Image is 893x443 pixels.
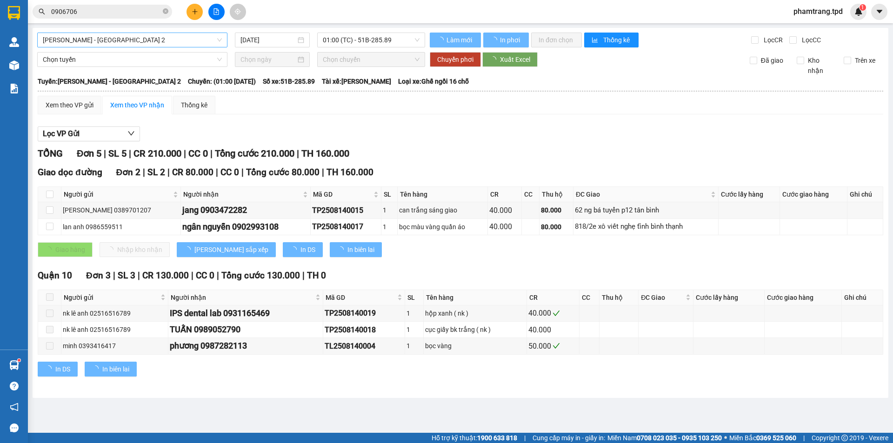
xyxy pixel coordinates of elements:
span: SL 5 [108,148,127,159]
span: Mã GD [313,189,372,199]
span: Thống kê [603,35,631,45]
span: TH 160.000 [301,148,349,159]
span: | [104,148,106,159]
span: Chọn chuyến [323,53,420,66]
td: TP2508140018 [323,322,405,338]
span: copyright [841,435,848,441]
span: Người gửi [64,292,159,303]
span: loading [437,37,445,43]
span: Loại xe: Ghế ngồi 16 chỗ [398,76,469,86]
span: Lọc VP Gửi [43,128,80,139]
span: | [524,433,526,443]
span: SL 2 [147,167,165,178]
td: TP2508140017 [311,219,381,235]
b: Tuyến: [PERSON_NAME] - [GEOGRAPHIC_DATA] 2 [38,78,181,85]
div: Xem theo VP nhận [110,100,164,110]
span: 01:00 (TC) - 51B-285.89 [323,33,420,47]
span: TIẾN [PERSON_NAME]: [21,60,133,67]
span: Tổng cước 80.000 [246,167,320,178]
span: | [191,270,193,281]
span: Chọn tuyến [43,53,222,66]
td: TL2508140004 [323,338,405,354]
span: | [297,148,299,159]
button: file-add [208,4,225,20]
span: [DATE] [104,4,123,12]
button: Chuyển phơi [430,52,481,67]
div: [PERSON_NAME] 0389701207 [63,205,179,215]
span: Giao dọc đường [38,167,102,178]
span: | [241,167,244,178]
span: ĐC Giao [576,189,708,199]
button: In phơi [483,33,529,47]
span: SL 3 [118,270,135,281]
strong: N.gửi: [3,60,133,67]
button: aim [230,4,246,20]
th: Thu hộ [540,187,573,202]
span: Tài xế: [PERSON_NAME] [322,76,391,86]
span: | [217,270,219,281]
img: icon-new-feature [854,7,863,16]
span: | [184,148,186,159]
span: question-circle [10,382,19,390]
strong: CTY XE KHÁCH [40,12,100,22]
span: In DS [300,245,315,255]
div: bọc vàng [425,341,525,351]
span: CC 0 [196,270,214,281]
span: Mã GD [326,292,395,303]
img: warehouse-icon [9,360,19,370]
strong: N.nhận: [3,67,89,75]
span: PHIẾU GIAO HÀNG [27,41,100,51]
span: notification [10,403,19,411]
div: IPS dental lab 0931165469 [170,307,321,320]
div: cục giấy bk trắng ( nk ) [425,324,525,335]
span: down [127,130,135,137]
span: Người nhận [183,189,301,199]
div: can trắng sáng giao [399,205,486,215]
div: 1 [383,205,396,215]
div: 40.000 [528,324,578,336]
div: 62 ng bá tuyển p12 tân bình [575,205,716,216]
span: | [138,270,140,281]
div: 1 [407,341,422,351]
strong: 1900 633 818 [477,434,517,442]
span: 07:54 [86,4,102,12]
span: Đơn 2 [116,167,141,178]
span: Người nhận [171,292,313,303]
strong: 0369 525 060 [756,434,796,442]
img: warehouse-icon [9,37,19,47]
span: NHẬT ĐÔNG CMND: [27,67,89,75]
span: TỔNG [38,148,63,159]
button: In đơn chọn [531,33,582,47]
div: phương 0987282113 [170,339,321,352]
span: Quận 10 [38,270,72,281]
div: TUẤN 0989052790 [170,323,321,336]
sup: 1 [18,359,20,362]
span: message [10,423,19,432]
span: Số xe: 51B-285.89 [263,76,315,86]
div: 1 [383,222,396,232]
button: bar-chartThống kê [584,33,639,47]
span: Lọc CC [798,35,822,45]
img: logo-vxr [8,6,20,20]
th: Cước lấy hàng [719,187,780,202]
button: Xuất Excel [482,52,538,67]
span: In biên lai [102,364,129,374]
span: Người gửi [64,189,171,199]
span: plus [192,8,198,15]
span: 1 [861,4,864,11]
th: Cước giao hàng [780,187,847,202]
span: Đơn 3 [86,270,111,281]
div: 80.000 [541,205,572,215]
span: loading [491,37,499,43]
span: In phơi [500,35,521,45]
span: phamtrang.tpd [786,6,850,17]
span: Phương Lâm - Sài Gòn 2 [43,33,222,47]
span: 042087007523 [88,60,133,67]
span: Tổng cước 130.000 [221,270,300,281]
button: In biên lai [330,242,382,257]
div: nk lê anh 02516516789 [63,308,167,318]
span: file-add [213,8,220,15]
span: Trên xe [851,55,879,66]
div: minh 0393416417 [63,341,167,351]
span: Hỗ trợ kỹ thuật: [432,433,517,443]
